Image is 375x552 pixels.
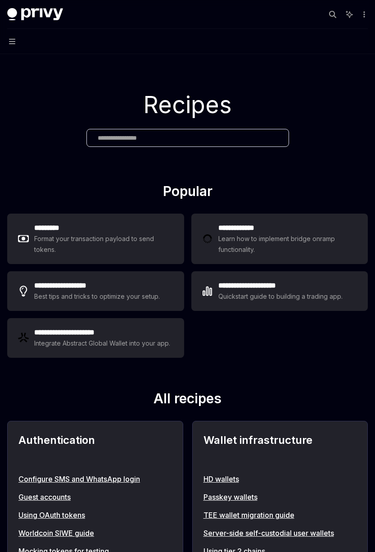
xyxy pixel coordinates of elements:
[359,8,368,21] button: More actions
[34,338,170,349] div: Integrate Abstract Global Wallet into your app.
[203,510,357,520] a: TEE wallet migration guide
[18,510,172,520] a: Using OAuth tokens
[218,291,343,302] div: Quickstart guide to building a trading app.
[18,528,172,538] a: Worldcoin SIWE guide
[34,291,160,302] div: Best tips and tricks to optimize your setup.
[7,390,368,410] h2: All recipes
[203,432,357,465] h2: Wallet infrastructure
[18,432,172,465] h2: Authentication
[203,528,357,538] a: Server-side self-custodial user wallets
[7,8,63,21] img: dark logo
[34,233,173,255] div: Format your transaction payload to send tokens.
[7,214,184,264] a: **** ****Format your transaction payload to send tokens.
[191,214,368,264] a: **** **** ***Learn how to implement bridge onramp functionality.
[203,474,357,484] a: HD wallets
[218,233,357,255] div: Learn how to implement bridge onramp functionality.
[203,492,357,502] a: Passkey wallets
[18,474,172,484] a: Configure SMS and WhatsApp login
[7,183,368,203] h2: Popular
[18,492,172,502] a: Guest accounts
